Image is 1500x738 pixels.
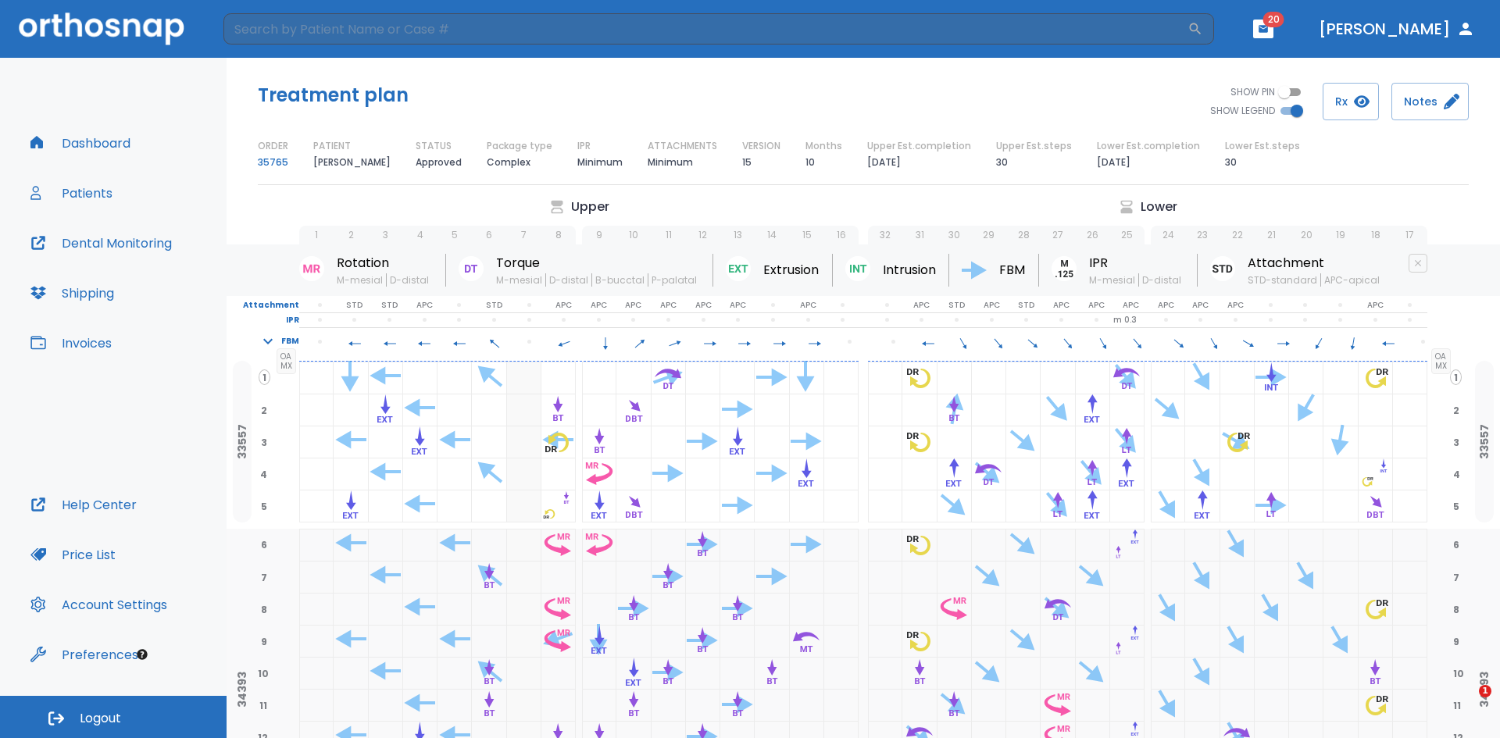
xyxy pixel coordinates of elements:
[911,335,946,349] span: 270°
[257,467,270,481] span: 4
[797,335,832,349] span: 90°
[577,153,623,172] p: Minimum
[867,153,901,172] p: [DATE]
[1087,228,1098,242] p: 26
[487,153,530,172] p: Complex
[913,298,930,312] p: APC
[1248,273,1320,287] span: STD-standard
[980,335,1016,349] span: 140°
[660,298,677,312] p: APC
[658,335,693,349] span: 70°
[587,335,623,349] span: 180°
[258,153,288,172] a: 35765
[1450,666,1467,680] span: 10
[372,335,407,349] span: 270°
[555,228,562,242] p: 8
[258,403,270,417] span: 2
[767,228,777,242] p: 14
[258,537,270,551] span: 6
[1391,83,1469,120] button: Notes
[21,636,148,673] button: Preferences
[763,261,819,280] p: Extrusion
[407,335,442,349] span: 270°
[837,228,846,242] p: 16
[255,666,272,680] span: 10
[507,690,541,722] div: extracted
[507,362,541,394] div: extracted
[1089,273,1138,287] span: M-mesial
[1263,12,1284,27] span: 20
[1052,228,1063,242] p: 27
[21,124,140,162] a: Dashboard
[1479,685,1491,697] span: 1
[21,274,123,312] a: Shipping
[223,13,1187,45] input: Search by Patient Name or Case #
[1088,298,1105,312] p: APC
[337,335,373,349] span: 270°
[1371,228,1380,242] p: 18
[507,626,541,658] div: extracted
[948,228,960,242] p: 30
[21,324,121,362] button: Invoices
[1225,139,1300,153] p: Lower Est.steps
[629,228,638,242] p: 10
[1230,85,1275,99] span: SHOW PIN
[1450,570,1462,584] span: 7
[21,174,122,212] button: Patients
[1450,499,1462,513] span: 5
[1121,228,1133,242] p: 25
[880,228,891,242] p: 32
[1089,254,1184,273] p: IPR
[648,139,717,153] p: ATTACHMENTS
[698,228,707,242] p: 12
[487,139,552,153] p: Package type
[507,426,541,458] div: extracted
[1266,335,1302,349] span: 90°
[258,602,270,616] span: 8
[984,298,1000,312] p: APC
[21,586,177,623] button: Account Settings
[946,335,981,349] span: 150°
[1192,298,1209,312] p: APC
[416,298,433,312] p: APC
[258,499,270,513] span: 5
[258,139,288,153] p: ORDER
[1323,83,1379,120] button: Rx
[277,348,296,374] span: OA MX
[867,139,971,153] p: Upper Est.completion
[259,369,270,385] span: 1
[258,435,270,449] span: 3
[1367,298,1384,312] p: APC
[1051,335,1086,349] span: 140°
[507,458,541,490] div: extracted
[486,228,492,242] p: 6
[1232,228,1243,242] p: 22
[571,198,609,216] p: Upper
[313,139,351,153] p: PATIENT
[1196,335,1231,349] span: 150°
[258,83,409,108] h5: Treatment plan
[256,698,270,712] span: 11
[1197,228,1208,242] p: 23
[1320,273,1383,287] span: APC-apical
[477,335,512,349] span: 310°
[547,335,582,349] span: 250°
[555,298,572,312] p: APC
[348,228,354,242] p: 2
[496,254,700,273] p: Torque
[1162,228,1174,242] p: 24
[1248,254,1383,273] p: Attachment
[21,486,146,523] button: Help Center
[1371,335,1406,349] span: 270°
[1450,403,1462,417] span: 2
[21,224,181,262] a: Dental Monitoring
[258,570,270,584] span: 7
[591,273,648,287] span: B-bucctal
[337,254,432,273] p: Rotation
[1018,298,1034,312] p: STD
[1450,467,1463,481] span: 4
[135,647,149,661] div: Tooltip anchor
[80,710,121,727] span: Logout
